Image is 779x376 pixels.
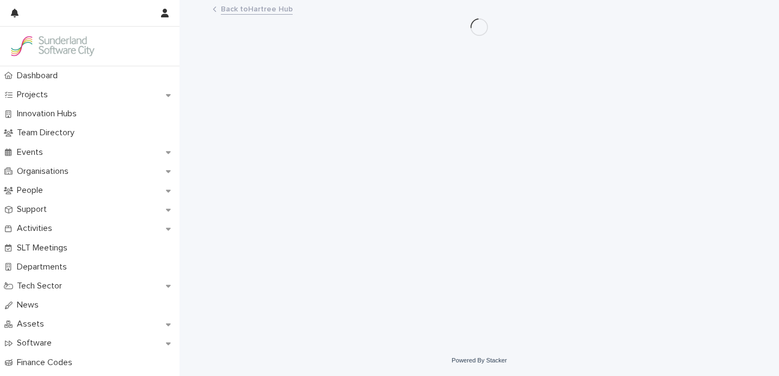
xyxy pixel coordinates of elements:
p: Organisations [13,166,77,177]
p: Team Directory [13,128,83,138]
p: Assets [13,319,53,329]
p: Innovation Hubs [13,109,85,119]
p: Projects [13,90,57,100]
a: Back toHartree Hub [221,2,293,15]
p: Tech Sector [13,281,71,291]
p: Finance Codes [13,358,81,368]
p: Support [13,204,55,215]
p: News [13,300,47,310]
p: Events [13,147,52,158]
p: People [13,185,52,196]
img: Kay6KQejSz2FjblR6DWv [9,35,96,57]
p: Software [13,338,60,348]
p: Departments [13,262,76,272]
p: SLT Meetings [13,243,76,253]
p: Activities [13,223,61,234]
p: Dashboard [13,71,66,81]
a: Powered By Stacker [452,357,506,364]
